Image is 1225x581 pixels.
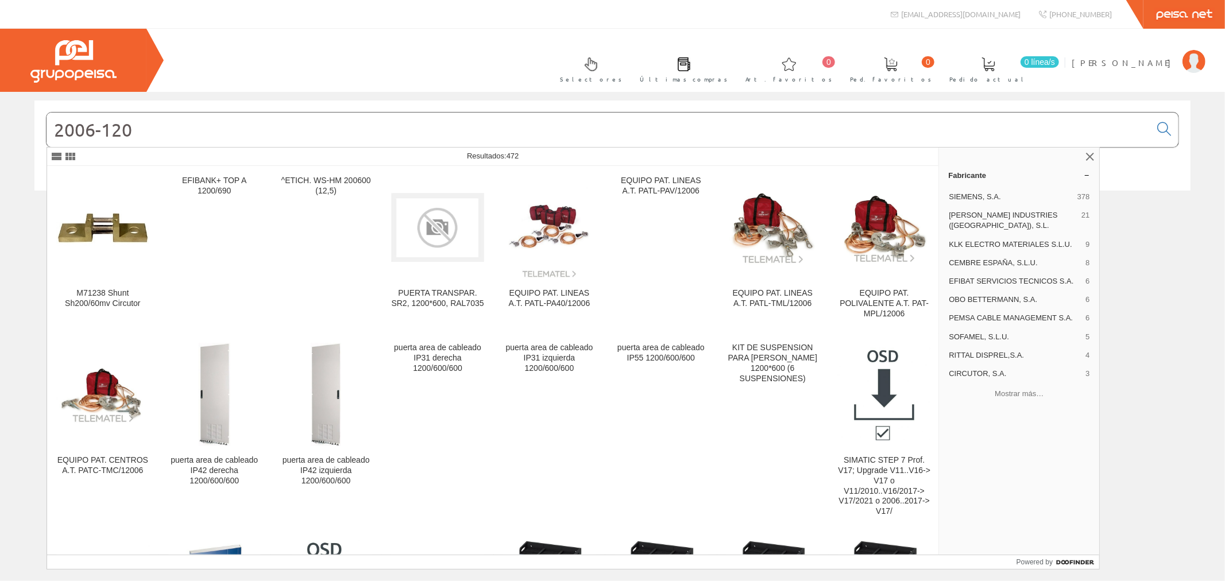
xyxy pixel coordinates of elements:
[949,369,1081,379] span: CIRCUTOR, S.A.
[949,239,1081,250] span: KLK ELECTRO MATERIALES S.L.U.
[494,334,605,530] a: puerta area de cableado IP31 izquierda 1200/600/600
[1085,313,1089,323] span: 6
[1085,350,1089,361] span: 4
[280,455,372,486] div: puerta area de cableado IP42 izquierda 1200/600/600
[391,343,484,374] div: puerta area de cableado IP31 derecha 1200/600/600
[838,348,930,440] img: SIMATIC STEP 7 Prof. V17; Upgrade V11..V16-> V17 o V11/2010..V16/2017-> V17/2021 o 2006..2017-> V17/
[270,166,381,332] a: ^ETICH. WS-HM 200600 (12,5)
[56,455,149,476] div: EQUIPO PAT. CENTROS A.T. PATC-TMC/12006
[717,334,828,530] a: KIT DE SUSPENSION PARA [PERSON_NAME] 1200*600 (6 SUSPENSIONES)
[949,73,1027,85] span: Pedido actual
[199,343,230,446] img: puerta area de cableado IP42 derecha 1200/600/600
[56,288,149,309] div: M71238 Shunt Sh200/60mv Circutor
[1085,369,1089,379] span: 3
[382,334,493,530] a: puerta area de cableado IP31 derecha 1200/600/600
[717,166,828,332] a: EQUIPO PAT. LINEAS A.T. PATL-TML/12006 EQUIPO PAT. LINEAS A.T. PATL-TML/12006
[1085,295,1089,305] span: 6
[159,334,270,530] a: puerta area de cableado IP42 derecha 1200/600/600 puerta area de cableado IP42 derecha 1200/600/600
[548,48,628,90] a: Selectores
[605,166,716,332] a: EQUIPO PAT. LINEAS A.T. PATL-PAV/12006
[503,343,596,374] div: puerta area de cableado IP31 izquierda 1200/600/600
[615,343,707,363] div: puerta area de cableado IP55 1200/600/600
[311,343,342,446] img: puerta area de cableado IP42 izquierda 1200/600/600
[901,9,1021,19] span: [EMAIL_ADDRESS][DOMAIN_NAME]
[270,334,381,530] a: puerta area de cableado IP42 izquierda 1200/600/600 puerta area de cableado IP42 izquierda 1200/6...
[628,48,733,90] a: Últimas compras
[829,334,940,530] a: SIMATIC STEP 7 Prof. V17; Upgrade V11..V16-> V17 o V11/2010..V16/2017-> V17/2021 o 2006..2017-> V...
[838,455,930,517] div: SIMATIC STEP 7 Prof. V17; Upgrade V11..V16-> V17 o V11/2010..V16/2017-> V17/2021 o 2006..2017-> V17/
[949,192,1072,202] span: SIEMENS, S.A.
[640,73,728,85] span: Últimas compras
[838,191,930,264] img: EQUIPO PAT. POLIVALENTE A.T. PAT-MPL/12006
[949,313,1081,323] span: PEMSA CABLE MANAGEMENT S.A.
[949,210,1077,231] span: [PERSON_NAME] INDUSTRIES ([GEOGRAPHIC_DATA]), S.L.
[1072,57,1177,68] span: [PERSON_NAME]
[494,166,605,332] a: EQUIPO PAT. LINEAS A.T. PATL-PA40/12006 EQUIPO PAT. LINEAS A.T. PATL-PA40/12006
[56,181,149,273] img: M71238 Shunt Sh200/60mv Circutor
[727,190,819,265] img: EQUIPO PAT. LINEAS A.T. PATL-TML/12006
[1085,258,1089,268] span: 8
[168,455,261,486] div: puerta area de cableado IP42 derecha 1200/600/600
[1081,210,1089,231] span: 21
[1017,557,1053,567] span: Powered by
[949,350,1081,361] span: RITTAL DISPREL,S.A.
[850,73,932,85] span: Ped. favoritos
[391,288,484,309] div: PUERTA TRANSPAR. SR2, 1200*600, RAL7035
[949,295,1081,305] span: OBO BETTERMANN, S.A.
[1085,276,1089,286] span: 6
[1077,192,1090,202] span: 378
[382,166,493,332] a: PUERTA TRANSPAR. SR2, 1200*600, RAL7035 PUERTA TRANSPAR. SR2, 1200*600, RAL7035
[1017,555,1100,569] a: Powered by
[949,332,1081,342] span: SOFAMEL, S.L.U.
[1049,9,1112,19] span: [PHONE_NUMBER]
[727,288,819,309] div: EQUIPO PAT. LINEAS A.T. PATL-TML/12006
[605,334,716,530] a: puerta area de cableado IP55 1200/600/600
[560,73,622,85] span: Selectores
[615,176,707,196] div: EQUIPO PAT. LINEAS A.T. PATL-PAV/12006
[1085,239,1089,250] span: 9
[503,288,596,309] div: EQUIPO PAT. LINEAS A.T. PATL-PA40/12006
[168,176,261,196] div: EFIBANK+ TOP A 1200/690
[949,276,1081,286] span: EFIBAT SERVICIOS TECNICOS S.A.
[159,166,270,332] a: EFIBANK+ TOP A 1200/690
[939,166,1099,184] a: Fabricante
[47,113,1150,147] input: Buscar...
[391,181,484,273] img: PUERTA TRANSPAR. SR2, 1200*600, RAL7035
[30,40,117,83] img: Grupo Peisa
[56,365,149,424] img: EQUIPO PAT. CENTROS A.T. PATC-TMC/12006
[1085,332,1089,342] span: 5
[822,56,835,68] span: 0
[280,176,372,196] div: ^ETICH. WS-HM 200600 (12,5)
[829,166,940,332] a: EQUIPO PAT. POLIVALENTE A.T. PAT-MPL/12006 EQUIPO PAT. POLIVALENTE A.T. PAT-MPL/12006
[1072,48,1205,59] a: [PERSON_NAME]
[1021,56,1059,68] span: 0 línea/s
[944,384,1095,403] button: Mostrar más…
[47,334,158,530] a: EQUIPO PAT. CENTROS A.T. PATC-TMC/12006 EQUIPO PAT. CENTROS A.T. PATC-TMC/12006
[949,258,1081,268] span: CEMBRE ESPAÑA, S.L.U.
[727,343,819,384] div: KIT DE SUSPENSION PARA [PERSON_NAME] 1200*600 (6 SUSPENSIONES)
[745,73,832,85] span: Art. favoritos
[507,152,519,160] span: 472
[34,205,1191,215] div: © Grupo Peisa
[47,166,158,332] a: M71238 Shunt Sh200/60mv Circutor M71238 Shunt Sh200/60mv Circutor
[922,56,934,68] span: 0
[838,288,930,319] div: EQUIPO PAT. POLIVALENTE A.T. PAT-MPL/12006
[508,176,590,279] img: EQUIPO PAT. LINEAS A.T. PATL-PA40/12006
[467,152,519,160] span: Resultados:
